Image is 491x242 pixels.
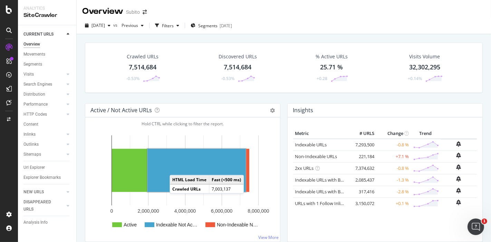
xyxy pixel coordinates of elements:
div: Overview [23,41,40,48]
a: Inlinks [23,131,65,138]
div: bell-plus [456,176,461,182]
th: Metric [293,128,348,139]
a: Content [23,121,71,128]
a: Overview [23,41,71,48]
td: HTML Load Time [170,175,209,184]
div: DISAPPEARED URLS [23,199,58,213]
a: 2xx URLs [295,165,314,171]
a: Sitemaps [23,151,65,158]
div: Content [23,121,38,128]
div: HTTP Codes [23,111,47,118]
div: Sitemaps [23,151,41,158]
div: bell-plus [456,164,461,170]
a: Search Engines [23,81,65,88]
span: 1 [482,219,487,224]
a: Movements [23,51,71,58]
a: Distribution [23,91,65,98]
div: +0.28 [317,76,327,81]
a: View More [258,234,279,240]
td: 221,184 [348,151,376,162]
div: % Active URLs [316,53,348,60]
a: NEW URLS [23,188,65,196]
a: Url Explorer [23,164,71,171]
a: Indexable URLs [295,142,327,148]
div: Url Explorer [23,164,45,171]
td: Crawled URLs [170,184,209,193]
div: bell-plus [456,153,461,158]
a: DISAPPEARED URLS [23,199,65,213]
div: Inlinks [23,131,36,138]
td: -1.3 % [376,174,411,186]
a: Indexable URLs with Bad H1 [295,177,353,183]
div: Discovered URLs [219,53,257,60]
text: 8,000,000 [248,208,269,214]
div: -0.53% [126,76,139,81]
td: 317,416 [348,186,376,197]
span: vs [113,22,119,28]
a: Segments [23,61,71,68]
a: Visits [23,71,65,78]
button: Previous [119,20,146,31]
a: Indexable URLs with Bad Description [295,188,370,195]
th: Change [376,128,411,139]
svg: A chart. [91,128,275,236]
div: Movements [23,51,45,58]
a: Analysis Info [23,219,71,226]
span: Previous [119,22,138,28]
td: 2,085,437 [348,174,376,186]
div: Crawled URLs [127,53,158,60]
div: 25.71 % [320,63,343,72]
div: Visits [23,71,34,78]
div: Search Engines [23,81,52,88]
div: NEW URLS [23,188,44,196]
text: Indexable Not Ac… [156,222,198,228]
i: Options [270,108,275,113]
div: 7,514,684 [224,63,251,72]
div: Overview [82,6,123,17]
div: bell-plus [456,141,461,147]
td: -0.8 % [376,139,411,151]
div: Analysis Info [23,219,48,226]
td: 7,293,500 [348,139,376,151]
div: +0.14% [408,76,422,81]
text: Active [124,222,137,228]
text: 0 [110,208,113,214]
a: CURRENT URLS [23,31,65,38]
td: -0.8 % [376,162,411,174]
h4: Active / Not Active URLs [90,106,152,115]
span: Hold CTRL while clicking to filter the report. [142,121,224,127]
text: 6,000,000 [211,208,232,214]
text: 2,000,000 [138,208,159,214]
div: Distribution [23,91,45,98]
td: 7,003,137 [209,184,244,193]
div: Performance [23,101,48,108]
span: 2025 Sep. 26th [92,22,105,28]
button: [DATE] [82,20,113,31]
td: 7,374,632 [348,162,376,174]
td: +7.1 % [376,151,411,162]
div: Outlinks [23,141,39,148]
td: 3,150,072 [348,197,376,209]
a: Performance [23,101,65,108]
button: Filters [152,20,182,31]
div: Segments [23,61,42,68]
button: Segments[DATE] [188,20,235,31]
div: Analytics [23,6,71,11]
a: URLs with 1 Follow Inlink [295,200,346,206]
div: Explorer Bookmarks [23,174,61,181]
div: Visits Volume [409,53,440,60]
text: 4,000,000 [174,208,196,214]
a: Explorer Bookmarks [23,174,71,181]
a: Outlinks [23,141,65,148]
td: -2.8 % [376,186,411,197]
div: -0.53% [221,76,234,81]
div: [DATE] [220,23,232,29]
th: Trend [411,128,441,139]
text: Non-Indexable N… [217,222,258,228]
a: Non-Indexable URLs [295,153,337,159]
a: HTTP Codes [23,111,65,118]
div: bell-plus [456,188,461,193]
th: # URLS [348,128,376,139]
td: Fast (<500 ms) [209,175,244,184]
div: SiteCrawler [23,11,71,19]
